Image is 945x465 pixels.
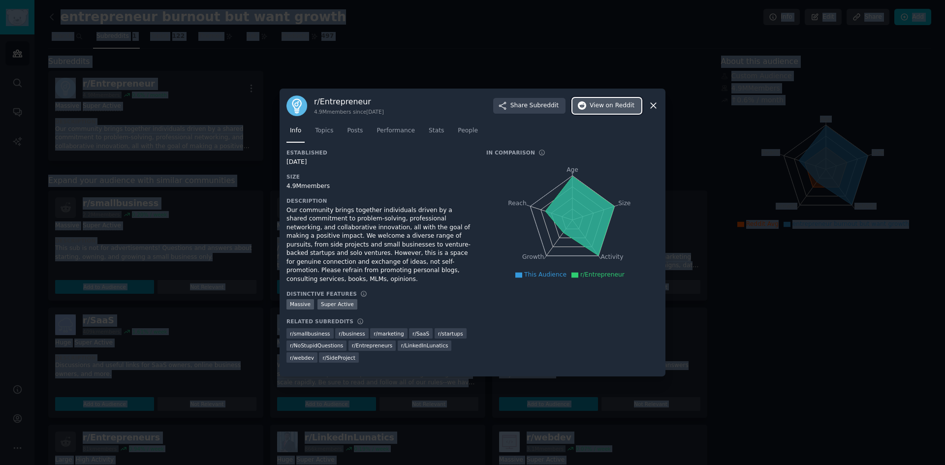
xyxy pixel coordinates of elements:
h3: Size [286,173,472,180]
a: Info [286,123,305,143]
button: Viewon Reddit [572,98,641,114]
div: Massive [286,299,314,310]
span: Performance [377,126,415,135]
span: on Reddit [606,101,634,110]
tspan: Activity [601,253,624,260]
h3: Distinctive Features [286,290,357,297]
span: r/ smallbusiness [290,330,330,337]
span: This Audience [524,271,567,278]
span: Subreddit [530,101,559,110]
div: Our community brings together individuals driven by a shared commitment to problem-solving, profe... [286,206,472,284]
span: r/ webdev [290,354,314,361]
h3: r/ Entrepreneur [314,96,384,107]
tspan: Reach [508,199,527,206]
tspan: Size [618,199,630,206]
a: Stats [425,123,447,143]
span: r/ LinkedInLunatics [401,342,448,349]
div: [DATE] [286,158,472,167]
a: Performance [373,123,418,143]
tspan: Growth [522,253,544,260]
a: Posts [344,123,366,143]
span: r/Entrepreneur [580,271,625,278]
div: Super Active [317,299,357,310]
div: 4.9M members since [DATE] [314,108,384,115]
span: People [458,126,478,135]
span: View [590,101,634,110]
span: Topics [315,126,333,135]
a: People [454,123,481,143]
h3: Established [286,149,472,156]
h3: Related Subreddits [286,318,353,325]
span: r/ business [339,330,365,337]
span: Share [510,101,559,110]
span: r/ SideProject [322,354,355,361]
span: Info [290,126,301,135]
a: Topics [312,123,337,143]
h3: In Comparison [486,149,535,156]
div: 4.9M members [286,182,472,191]
span: r/ startups [438,330,463,337]
button: ShareSubreddit [493,98,566,114]
h3: Description [286,197,472,204]
span: r/ Entrepreneurs [352,342,393,349]
span: r/ SaaS [412,330,429,337]
img: Entrepreneur [286,95,307,116]
span: r/ NoStupidQuestions [290,342,343,349]
tspan: Age [567,166,578,173]
span: r/ marketing [374,330,404,337]
span: Posts [347,126,363,135]
span: Stats [429,126,444,135]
